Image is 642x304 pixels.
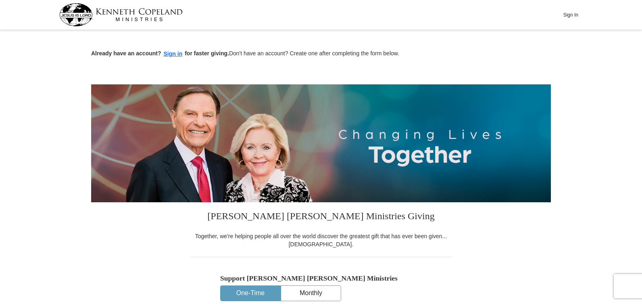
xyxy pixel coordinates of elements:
[161,49,185,59] button: Sign in
[221,286,280,301] button: One-Time
[59,3,183,26] img: kcm-header-logo.svg
[559,8,583,21] button: Sign In
[91,50,229,57] strong: Already have an account? for faster giving.
[190,202,452,232] h3: [PERSON_NAME] [PERSON_NAME] Ministries Giving
[190,232,452,248] div: Together, we're helping people all over the world discover the greatest gift that has ever been g...
[91,49,551,59] p: Don't have an account? Create one after completing the form below.
[220,274,422,283] h5: Support [PERSON_NAME] [PERSON_NAME] Ministries
[281,286,341,301] button: Monthly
